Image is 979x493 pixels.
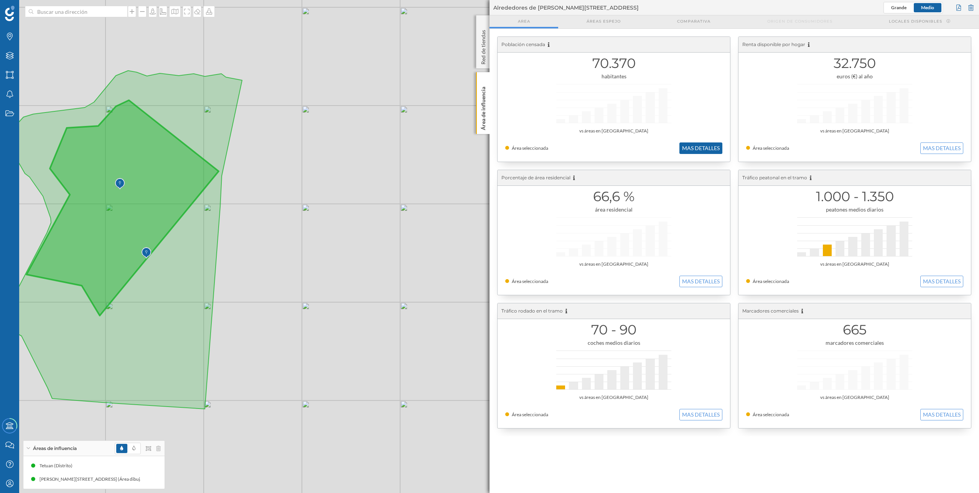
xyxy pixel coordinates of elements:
div: peatones medios diarios [746,206,963,213]
img: Marker [115,176,125,192]
div: Marcadores comerciales [738,303,971,319]
h1: 1.000 - 1.350 [746,189,963,204]
h1: 66,6 % [505,189,722,204]
button: MAS DETALLES [920,409,963,420]
div: Porcentaje de área residencial [498,170,730,186]
span: Comparativa [677,18,710,24]
h1: 70.370 [505,56,722,71]
img: Geoblink Logo [5,6,15,21]
div: vs áreas en [GEOGRAPHIC_DATA] [746,127,963,135]
span: Locales disponibles [889,18,942,24]
button: MAS DETALLES [679,142,722,154]
span: Soporte [15,5,43,12]
div: Población censada [498,37,730,53]
div: área residencial [505,206,722,213]
button: MAS DETALLES [920,142,963,154]
button: MAS DETALLES [679,276,722,287]
div: Tráfico rodado en el tramo [498,303,730,319]
span: Áreas de influencia [33,445,77,452]
div: coches medios diarios [505,339,722,347]
div: marcadores comerciales [746,339,963,347]
div: Tráfico peatonal en el tramo [738,170,971,186]
span: Alrededores de [PERSON_NAME][STREET_ADDRESS] [493,4,639,12]
h1: 665 [746,323,963,337]
div: habitantes [505,73,722,80]
span: Area [518,18,530,24]
div: euros (€) al año [746,73,963,80]
span: Área seleccionada [512,412,548,417]
p: Red de tiendas [480,27,487,65]
span: Área seleccionada [753,278,789,284]
span: Áreas espejo [587,18,621,24]
button: MAS DETALLES [679,409,722,420]
span: Área seleccionada [512,278,548,284]
div: Renta disponible por hogar [738,37,971,53]
div: [PERSON_NAME][STREET_ADDRESS] (Área dibujada) [40,475,153,483]
span: Área seleccionada [753,412,789,417]
button: MAS DETALLES [920,276,963,287]
div: vs áreas en [GEOGRAPHIC_DATA] [505,260,722,268]
h1: 70 - 90 [505,323,722,337]
div: Tetuan (Distrito) [40,462,76,470]
div: vs áreas en [GEOGRAPHIC_DATA] [505,127,722,135]
span: Origen de consumidores [767,18,832,24]
span: Grande [891,5,906,10]
p: Área de influencia [480,84,487,130]
div: vs áreas en [GEOGRAPHIC_DATA] [746,394,963,401]
h1: 32.750 [746,56,963,71]
div: vs áreas en [GEOGRAPHIC_DATA] [746,260,963,268]
span: Área seleccionada [753,145,789,151]
div: vs áreas en [GEOGRAPHIC_DATA] [505,394,722,401]
img: Marker [142,245,151,261]
span: Área seleccionada [512,145,548,151]
span: Medio [921,5,934,10]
